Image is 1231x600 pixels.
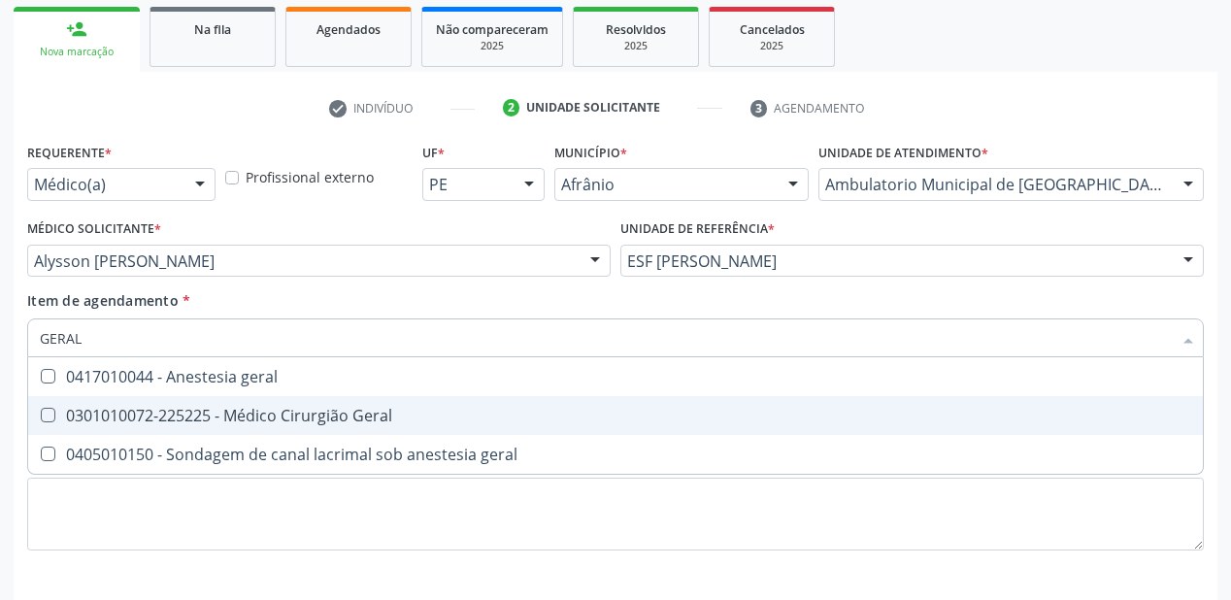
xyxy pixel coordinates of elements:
span: Alysson [PERSON_NAME] [34,251,571,271]
span: Ambulatorio Municipal de [GEOGRAPHIC_DATA] [825,175,1164,194]
label: Unidade de referência [620,215,775,245]
label: Médico Solicitante [27,215,161,245]
div: 0301010072-225225 - Médico Cirurgião Geral [40,408,1191,423]
span: Item de agendamento [27,291,179,310]
span: Agendados [316,21,381,38]
div: 0405010150 - Sondagem de canal lacrimal sob anestesia geral [40,447,1191,462]
div: 0417010044 - Anestesia geral [40,369,1191,384]
span: Resolvidos [606,21,666,38]
input: Buscar por procedimentos [40,318,1172,357]
label: Profissional externo [246,167,374,187]
div: Unidade solicitante [526,99,660,117]
label: Município [554,138,627,168]
div: Nova marcação [27,45,126,59]
span: Não compareceram [436,21,549,38]
span: PE [429,175,505,194]
span: ESF [PERSON_NAME] [627,251,1164,271]
label: Requerente [27,138,112,168]
label: Unidade de atendimento [818,138,988,168]
div: 2025 [436,39,549,53]
span: Cancelados [740,21,805,38]
span: Na fila [194,21,231,38]
span: Afrânio [561,175,769,194]
div: 2025 [723,39,820,53]
span: Médico(a) [34,175,176,194]
div: 2025 [587,39,684,53]
label: UF [422,138,445,168]
div: 2 [503,99,520,117]
div: person_add [66,18,87,40]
